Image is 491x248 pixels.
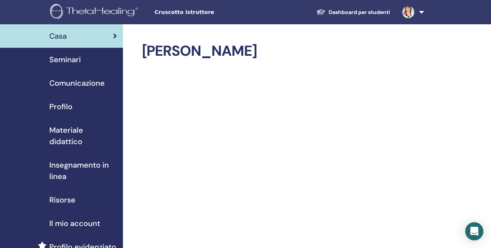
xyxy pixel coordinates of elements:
img: logo.png [50,4,141,21]
h2: [PERSON_NAME] [142,42,423,60]
span: Il mio account [49,218,100,229]
span: Materiale didattico [49,124,117,147]
span: Comunicazione [49,77,105,89]
span: Profilo [49,101,72,112]
img: graduation-cap-white.svg [316,9,326,15]
span: Seminari [49,54,81,65]
a: Dashboard per studenti [310,5,396,19]
span: Insegnamento in linea [49,159,117,182]
img: default.jpg [402,6,414,18]
span: Risorse [49,194,76,206]
span: Cruscotto istruttore [154,8,268,16]
div: Open Intercom Messenger [465,222,483,240]
span: Casa [49,30,67,42]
